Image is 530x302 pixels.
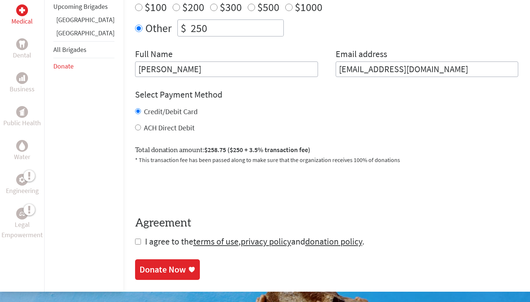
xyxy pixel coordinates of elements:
[16,106,28,118] div: Public Health
[16,4,28,16] div: Medical
[53,45,86,54] a: All Brigades
[144,123,195,132] label: ACH Direct Debit
[14,152,30,162] p: Water
[16,140,28,152] div: Water
[6,186,39,196] p: Engineering
[19,7,25,13] img: Medical
[6,174,39,196] a: EngineeringEngineering
[11,16,33,27] p: Medical
[16,38,28,50] div: Dental
[16,174,28,186] div: Engineering
[10,72,35,94] a: BusinessBusiness
[11,4,33,27] a: MedicalMedical
[53,62,74,70] a: Donate
[53,28,114,41] li: Honduras
[16,72,28,84] div: Business
[135,89,518,101] h4: Select Payment Method
[336,62,519,77] input: Your Email
[53,15,114,28] li: Greece
[193,236,239,247] a: terms of use
[10,84,35,94] p: Business
[135,155,518,164] p: * This transaction fee has been passed along to make sure that the organization receives 100% of ...
[1,208,43,240] a: Legal EmpowermentLegal Empowerment
[16,208,28,220] div: Legal Empowerment
[53,41,114,58] li: All Brigades
[53,2,108,11] a: Upcoming Brigades
[145,236,364,247] span: I agree to the , and .
[56,29,114,37] a: [GEOGRAPHIC_DATA]
[135,259,200,280] a: Donate Now
[13,38,31,60] a: DentalDental
[3,118,41,128] p: Public Health
[13,50,31,60] p: Dental
[336,48,387,62] label: Email address
[139,264,186,275] div: Donate Now
[241,236,291,247] a: privacy policy
[189,20,283,36] input: Enter Amount
[1,220,43,240] p: Legal Empowerment
[145,20,172,36] label: Other
[19,142,25,150] img: Water
[19,211,25,216] img: Legal Empowerment
[204,145,310,154] span: $258.75 ($250 + 3.5% transaction fee)
[144,107,198,116] label: Credit/Debit Card
[178,20,189,36] div: $
[14,140,30,162] a: WaterWater
[305,236,362,247] a: donation policy
[135,145,310,155] label: Total donation amount:
[19,75,25,81] img: Business
[135,173,247,202] iframe: reCAPTCHA
[19,177,25,183] img: Engineering
[53,58,114,74] li: Donate
[19,108,25,116] img: Public Health
[135,217,518,230] h4: Agreement
[135,62,318,77] input: Enter Full Name
[19,41,25,48] img: Dental
[135,48,173,62] label: Full Name
[3,106,41,128] a: Public HealthPublic Health
[56,15,114,24] a: [GEOGRAPHIC_DATA]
